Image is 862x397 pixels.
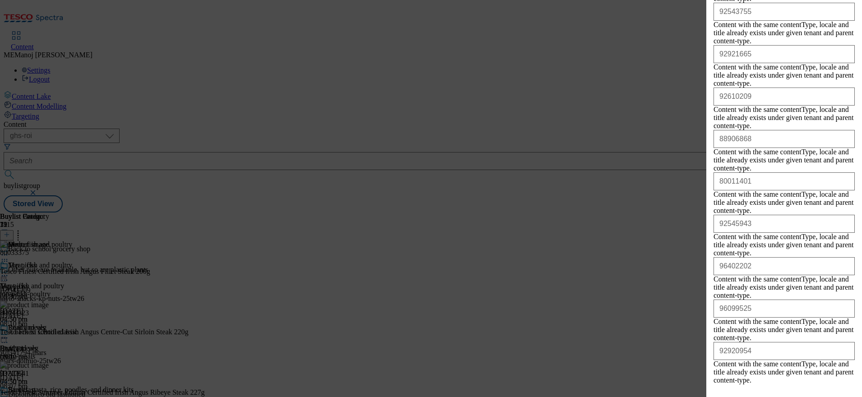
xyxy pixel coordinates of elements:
div: Content with the same contentType, locale and title already exists under given tenant and parent ... [714,63,855,88]
div: Content with the same contentType, locale and title already exists under given tenant and parent ... [714,233,855,257]
div: Content with the same contentType, locale and title already exists under given tenant and parent ... [714,148,855,172]
div: Content with the same contentType, locale and title already exists under given tenant and parent ... [714,318,855,342]
div: Content with the same contentType, locale and title already exists under given tenant and parent ... [714,360,855,384]
div: Content with the same contentType, locale and title already exists under given tenant and parent ... [714,190,855,215]
div: Content with the same contentType, locale and title already exists under given tenant and parent ... [714,275,855,300]
div: Content with the same contentType, locale and title already exists under given tenant and parent ... [714,21,855,45]
div: Content with the same contentType, locale and title already exists under given tenant and parent ... [714,106,855,130]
